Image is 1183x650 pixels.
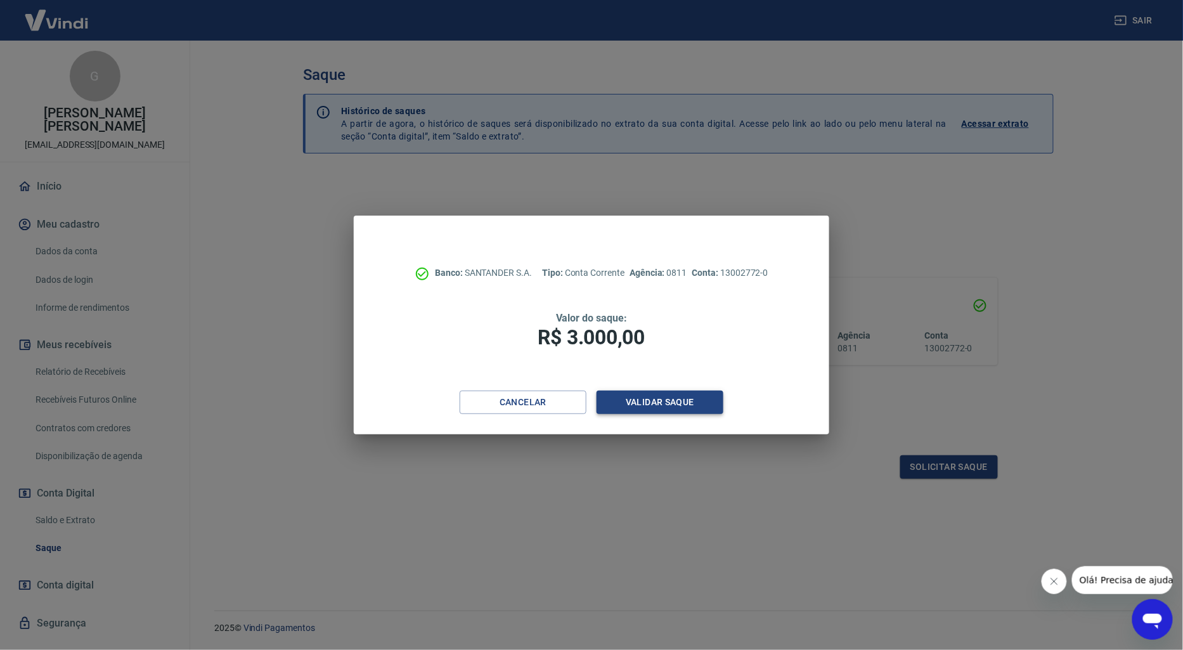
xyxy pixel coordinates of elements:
[460,391,586,414] button: Cancelar
[435,268,465,278] span: Banco:
[597,391,723,414] button: Validar saque
[1042,569,1067,594] iframe: Fechar mensagem
[1132,599,1173,640] iframe: Botão para abrir a janela de mensagens
[692,268,721,278] span: Conta:
[538,325,645,349] span: R$ 3.000,00
[692,266,768,280] p: 13002772-0
[1072,566,1173,594] iframe: Mensagem da empresa
[542,266,624,280] p: Conta Corrente
[556,312,627,324] span: Valor do saque:
[630,266,687,280] p: 0811
[435,266,532,280] p: SANTANDER S.A.
[542,268,565,278] span: Tipo:
[8,9,107,19] span: Olá! Precisa de ajuda?
[630,268,667,278] span: Agência:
